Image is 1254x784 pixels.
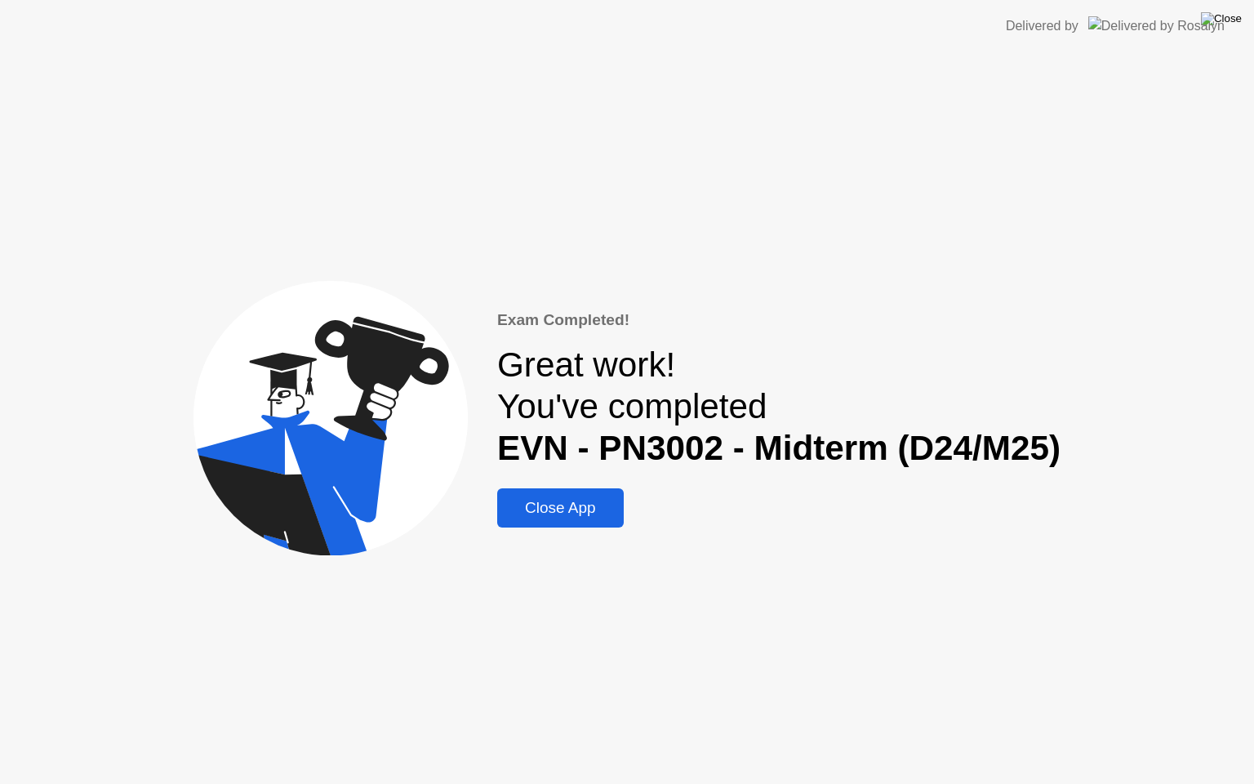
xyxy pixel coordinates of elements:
[1088,16,1225,35] img: Delivered by Rosalyn
[1006,16,1078,36] div: Delivered by
[497,488,624,528] button: Close App
[497,345,1061,469] div: Great work! You've completed
[497,309,1061,332] div: Exam Completed!
[497,429,1061,467] b: EVN - PN3002 - Midterm (D24/M25)
[1201,12,1242,25] img: Close
[502,499,619,517] div: Close App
